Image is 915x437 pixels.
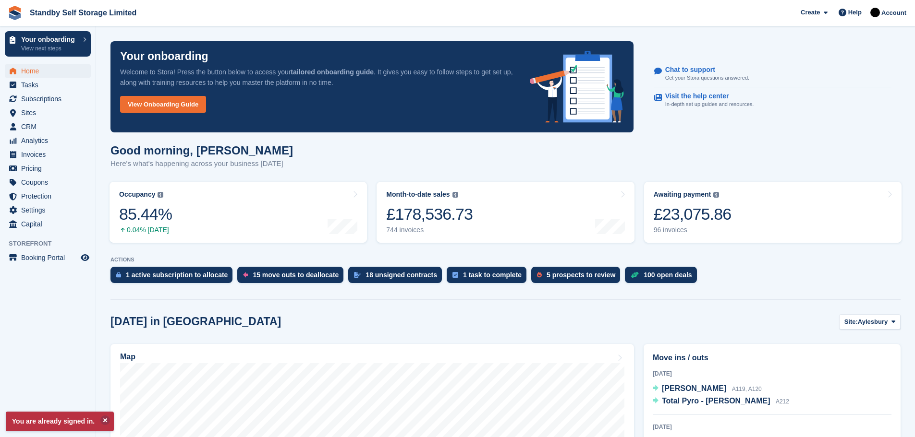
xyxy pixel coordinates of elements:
a: 1 active subscription to allocate [110,267,237,288]
span: Invoices [21,148,79,161]
h2: Map [120,353,135,361]
img: deal-1b604bf984904fb50ccaf53a9ad4b4a5d6e5aea283cecdc64d6e3604feb123c2.svg [631,272,639,278]
a: 5 prospects to review [531,267,625,288]
a: 1 task to complete [447,267,531,288]
span: Help [848,8,862,17]
a: [PERSON_NAME] A119, A120 [653,383,762,395]
a: menu [5,78,91,92]
p: You are already signed in. [6,412,114,431]
img: icon-info-grey-7440780725fd019a000dd9b08b2336e03edf1995a4989e88bcd33f0948082b44.svg [452,192,458,198]
span: Storefront [9,239,96,248]
h2: Move ins / outs [653,352,891,364]
strong: tailored onboarding guide [291,68,374,76]
div: Month-to-date sales [386,190,450,199]
img: prospect-51fa495bee0391a8d652442698ab0144808aea92771e9ea1ae160a38d050c398.svg [537,272,542,278]
span: Total Pyro - [PERSON_NAME] [662,397,770,405]
img: move_outs_to_deallocate_icon-f764333ba52eb49d3ac5e1228854f67142a1ed5810a6f6cc68b1a99e826820c5.svg [243,272,248,278]
a: menu [5,162,91,175]
span: Account [881,8,906,18]
a: menu [5,148,91,161]
div: £178,536.73 [386,204,473,224]
div: 96 invoices [654,226,732,234]
a: View Onboarding Guide [120,96,206,113]
span: [PERSON_NAME] [662,384,726,392]
span: Tasks [21,78,79,92]
a: Standby Self Storage Limited [26,5,140,21]
div: 100 open deals [644,271,692,279]
img: task-75834270c22a3079a89374b754ae025e5fb1db73e45f91037f5363f120a921f8.svg [452,272,458,278]
span: Capital [21,217,79,231]
div: 5 prospects to review [547,271,615,279]
p: Your onboarding [21,36,78,43]
div: Awaiting payment [654,190,711,199]
a: Chat to support Get your Stora questions answered. [654,61,891,87]
span: Sites [21,106,79,119]
span: Settings [21,203,79,217]
p: Here's what's happening across your business [DATE] [110,158,293,169]
div: 15 move outs to deallocate [253,271,339,279]
a: menu [5,203,91,217]
span: Create [801,8,820,17]
a: 15 move outs to deallocate [237,267,348,288]
div: [DATE] [653,369,891,378]
p: ACTIONS [110,257,901,263]
img: Stephen Hambridge [870,8,880,17]
span: A119, A120 [732,386,762,392]
span: Coupons [21,176,79,189]
a: 100 open deals [625,267,701,288]
h2: [DATE] in [GEOGRAPHIC_DATA] [110,315,281,328]
a: Your onboarding View next steps [5,31,91,57]
div: 18 unsigned contracts [366,271,437,279]
div: [DATE] [653,423,891,431]
span: Protection [21,189,79,203]
span: CRM [21,120,79,133]
img: stora-icon-8386f47178a22dfd0bd8f6a31ec36ba5ce8667c1dd55bd0f319d3a0aa187defe.svg [8,6,22,20]
p: View next steps [21,44,78,53]
a: menu [5,176,91,189]
div: 744 invoices [386,226,473,234]
div: 1 active subscription to allocate [126,271,228,279]
a: Occupancy 85.44% 0.04% [DATE] [110,182,367,243]
button: Site: Aylesbury [839,314,901,330]
a: 18 unsigned contracts [348,267,447,288]
span: Pricing [21,162,79,175]
img: icon-info-grey-7440780725fd019a000dd9b08b2336e03edf1995a4989e88bcd33f0948082b44.svg [158,192,163,198]
p: Visit the help center [665,92,746,100]
a: Total Pyro - [PERSON_NAME] A212 [653,395,789,408]
a: Visit the help center In-depth set up guides and resources. [654,87,891,113]
span: Aylesbury [858,317,888,327]
a: Awaiting payment £23,075.86 96 invoices [644,182,902,243]
p: Chat to support [665,66,742,74]
a: menu [5,251,91,264]
p: Welcome to Stora! Press the button below to access your . It gives you easy to follow steps to ge... [120,67,514,88]
span: Analytics [21,134,79,147]
p: In-depth set up guides and resources. [665,100,754,108]
img: active_subscription_to_allocate_icon-d502201f5373d7db506a760aba3b589e785aa758c864c3986d89f69b8ff3... [116,272,121,278]
span: Home [21,64,79,78]
a: menu [5,134,91,147]
a: menu [5,106,91,119]
a: menu [5,120,91,133]
a: menu [5,217,91,231]
a: Month-to-date sales £178,536.73 744 invoices [377,182,634,243]
img: onboarding-info-6c161a55d2c0e0a8cae90662b2fe09162a5109e8cc188191df67fb4f79e88e88.svg [530,51,624,123]
a: menu [5,189,91,203]
a: Preview store [79,252,91,263]
div: £23,075.86 [654,204,732,224]
span: A212 [776,398,789,405]
div: 1 task to complete [463,271,522,279]
span: Booking Portal [21,251,79,264]
img: contract_signature_icon-13c848040528278c33f63329250d36e43548de30e8caae1d1a13099fd9432cc5.svg [354,272,361,278]
img: icon-info-grey-7440780725fd019a000dd9b08b2336e03edf1995a4989e88bcd33f0948082b44.svg [713,192,719,198]
h1: Good morning, [PERSON_NAME] [110,144,293,157]
span: Subscriptions [21,92,79,106]
p: Get your Stora questions answered. [665,74,749,82]
a: menu [5,92,91,106]
p: Your onboarding [120,51,208,62]
span: Site: [844,317,858,327]
div: 85.44% [119,204,172,224]
div: Occupancy [119,190,155,199]
div: 0.04% [DATE] [119,226,172,234]
a: menu [5,64,91,78]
